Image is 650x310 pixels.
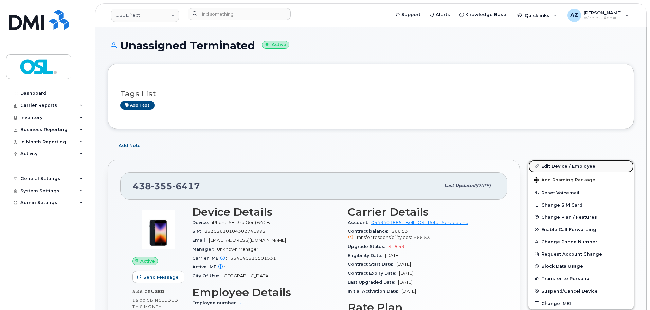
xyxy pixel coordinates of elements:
[262,41,289,49] small: Active
[348,262,396,267] span: Contract Start Date
[528,173,634,186] button: Add Roaming Package
[528,272,634,284] button: Transfer to Personal
[444,183,475,188] span: Last updated
[355,235,412,240] span: Transfer responsibility cost
[192,238,209,243] span: Email
[528,186,634,199] button: Reset Voicemail
[192,256,230,261] span: Carrier IMEI
[132,289,151,294] span: 8.48 GB
[528,160,634,172] a: Edit Device / Employee
[348,289,401,294] span: Initial Activation Date
[396,262,411,267] span: [DATE]
[534,177,595,184] span: Add Roaming Package
[348,206,495,218] h3: Carrier Details
[192,247,217,252] span: Manager
[173,181,200,191] span: 6417
[348,253,385,258] span: Eligibility Date
[192,206,340,218] h3: Device Details
[388,244,404,249] span: $16.53
[217,247,258,252] span: Unknown Manager
[348,229,495,241] span: $66.53
[151,289,165,294] span: used
[348,271,399,276] span: Contract Expiry Date
[192,264,228,270] span: Active IMEI
[528,223,634,235] button: Enable Call Forwarding
[348,280,398,285] span: Last Upgraded Date
[204,229,266,234] span: 89302610104302741992
[133,181,200,191] span: 438
[138,209,179,250] img: image20231002-3703462-1angbar.jpeg
[228,264,233,270] span: —
[192,229,204,234] span: SIM
[108,39,634,51] h1: Unassigned Terminated
[528,297,634,309] button: Change IMEI
[528,211,634,223] button: Change Plan / Features
[120,101,155,110] a: Add tags
[132,271,184,283] button: Send Message
[192,286,340,298] h3: Employee Details
[348,244,388,249] span: Upgrade Status
[132,298,178,309] span: included this month
[398,280,413,285] span: [DATE]
[541,288,598,293] span: Suspend/Cancel Device
[528,235,634,248] button: Change Phone Number
[475,183,491,188] span: [DATE]
[143,274,179,280] span: Send Message
[414,235,430,240] span: $66.53
[348,220,371,225] span: Account
[240,300,245,305] a: UT
[132,298,154,303] span: 15.00 GB
[212,220,270,225] span: iPhone SE (3rd Gen) 64GB
[371,220,468,225] a: 0543401885 - Bell - OSL Retail Services Inc
[192,220,212,225] span: Device
[209,238,286,243] span: [EMAIL_ADDRESS][DOMAIN_NAME]
[541,214,597,219] span: Change Plan / Features
[230,256,276,261] span: 354140910501531
[528,285,634,297] button: Suspend/Cancel Device
[528,248,634,260] button: Request Account Change
[140,258,155,264] span: Active
[108,139,146,151] button: Add Note
[151,181,173,191] span: 355
[385,253,400,258] span: [DATE]
[528,260,634,272] button: Block Data Usage
[401,289,416,294] span: [DATE]
[541,227,596,232] span: Enable Call Forwarding
[120,89,621,98] h3: Tags List
[192,300,240,305] span: Employee number
[528,199,634,211] button: Change SIM Card
[348,229,392,234] span: Contract balance
[222,273,270,278] span: [GEOGRAPHIC_DATA]
[399,271,414,276] span: [DATE]
[192,273,222,278] span: City Of Use
[119,142,141,149] span: Add Note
